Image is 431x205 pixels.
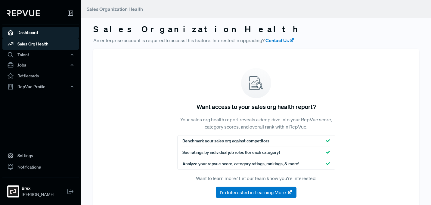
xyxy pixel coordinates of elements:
img: Brex [8,187,18,196]
a: Notifications [2,161,79,173]
button: Jobs [2,60,79,70]
span: Benchmark your sales org against competitors [182,138,269,144]
a: Dashboard [2,27,79,38]
span: [PERSON_NAME] [22,191,54,198]
a: Settings [2,150,79,161]
button: RepVue Profile [2,82,79,92]
span: I'm Interested in Learning More [220,189,286,196]
span: See ratings by individual job roles (for each category) [182,149,280,156]
a: Sales Org Health [2,38,79,50]
h3: Sales Organization Health [93,24,419,34]
p: An enterprise account is required to access this feature. Interested in upgrading? [93,37,419,44]
a: Battlecards [2,70,79,82]
p: Your sales org health report reveals a deep dive into your RepVue score, category scores, and ove... [177,116,335,130]
span: Analyze your repvue score, category ratings, rankings, & more! [182,161,299,167]
button: I'm Interested in Learning More [216,187,296,198]
p: Want to learn more? Let our team know you're interested! [177,175,335,182]
img: RepVue [7,10,40,16]
h5: Want access to your sales org health report? [197,103,316,110]
a: Contact Us [265,37,294,44]
button: Talent [2,50,79,60]
a: BrexBrex[PERSON_NAME] [2,178,79,200]
span: Sales Organization Health [87,6,143,12]
strong: Brex [22,185,54,191]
